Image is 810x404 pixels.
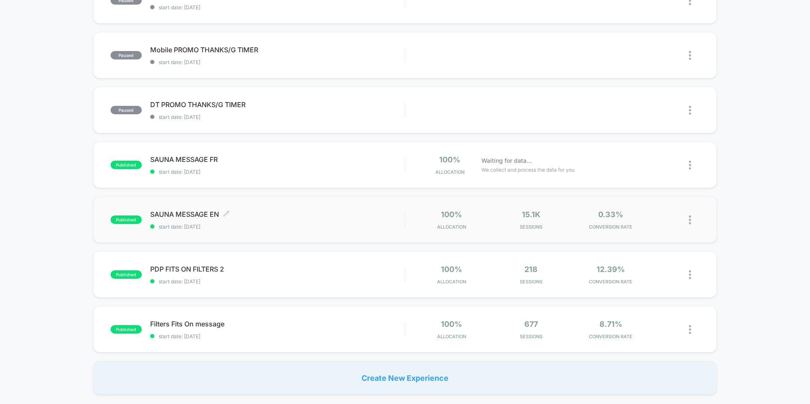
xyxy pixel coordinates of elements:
span: start date: [DATE] [150,333,405,339]
span: Allocation [437,224,466,230]
span: start date: [DATE] [150,224,405,230]
span: published [111,161,142,169]
span: 0.33% [598,210,623,219]
span: 677 [524,320,538,329]
span: CONVERSION RATE [573,224,648,230]
span: Mobile PROMO THANKS/G TIMER [150,46,405,54]
div: Create New Experience [93,361,717,395]
span: start date: [DATE] [150,59,405,65]
span: SAUNA MESSAGE EN [150,210,405,218]
span: CONVERSION RATE [573,279,648,285]
span: SAUNA MESSAGE FR [150,155,405,164]
img: close [689,270,691,279]
span: 100% [439,155,460,164]
span: Allocation [435,169,464,175]
img: close [689,215,691,224]
span: Filters Fits On message [150,320,405,328]
span: 100% [441,320,462,329]
img: close [689,325,691,334]
span: start date: [DATE] [150,114,405,120]
img: close [689,106,691,115]
span: 8.71% [599,320,622,329]
span: paused [111,106,142,114]
span: 100% [441,265,462,274]
span: 15.1k [522,210,540,219]
span: 218 [524,265,537,274]
img: close [689,161,691,170]
span: We collect and process the data for you [481,166,575,174]
span: paused [111,51,142,59]
span: start date: [DATE] [150,169,405,175]
span: Allocation [437,334,466,339]
span: Sessions [494,279,569,285]
span: start date: [DATE] [150,278,405,285]
span: start date: [DATE] [150,4,405,11]
span: published [111,215,142,224]
span: Waiting for data... [481,156,532,165]
span: Allocation [437,279,466,285]
span: DT PROMO THANKS/G TIMER [150,100,405,109]
span: CONVERSION RATE [573,334,648,339]
span: 12.39% [597,265,625,274]
span: published [111,270,142,279]
img: close [689,51,691,60]
span: published [111,325,142,334]
span: 100% [441,210,462,219]
span: PDP FITS ON FILTERS 2 [150,265,405,273]
span: Sessions [494,334,569,339]
span: Sessions [494,224,569,230]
